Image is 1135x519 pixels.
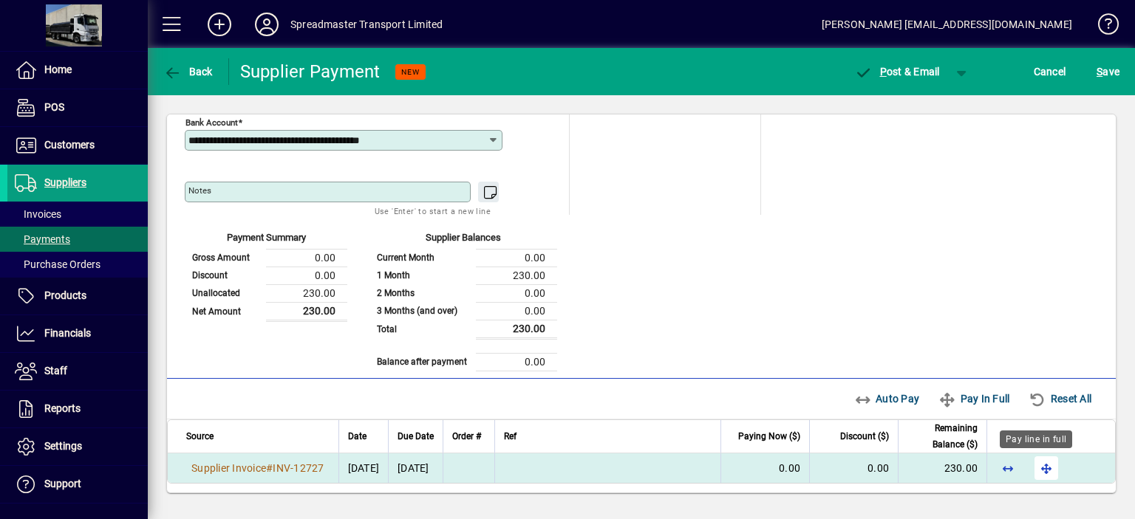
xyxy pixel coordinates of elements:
td: Net Amount [185,302,266,320]
a: Payments [7,227,148,252]
span: Order # [452,428,481,444]
button: Back [160,58,217,85]
span: Date [348,428,367,444]
td: 230.00 [266,284,347,302]
button: Save [1093,58,1123,85]
span: Supplier Invoice [191,462,266,474]
td: Balance after payment [369,353,476,371]
td: 230.00 [476,320,557,338]
td: Discount [185,267,266,284]
div: Payment Summary [185,230,347,249]
span: Auto Pay [854,387,920,410]
span: 0.00 [868,462,889,474]
span: Reset All [1029,387,1091,410]
span: 0.00 [779,462,800,474]
td: Current Month [369,249,476,267]
td: 230.00 [476,267,557,284]
td: 1 Month [369,267,476,284]
span: Staff [44,365,67,377]
td: 2 Months [369,284,476,302]
a: Customers [7,127,148,164]
span: Due Date [398,428,434,444]
span: # [266,462,273,474]
button: Profile [243,11,290,38]
td: Unallocated [185,284,266,302]
td: 3 Months (and over) [369,302,476,320]
td: [DATE] [388,453,443,483]
td: 0.00 [476,302,557,320]
td: 230.00 [266,302,347,320]
div: Supplier Payment [240,60,381,83]
span: Customers [44,139,95,151]
a: Products [7,278,148,315]
span: Invoices [15,208,61,220]
div: Pay line in full [1000,430,1072,448]
a: POS [7,89,148,126]
a: Support [7,466,148,503]
button: Pay In Full [933,385,1015,412]
mat-hint: Use 'Enter' to start a new line [375,202,491,219]
td: 0.00 [266,249,347,267]
button: Auto Pay [848,385,926,412]
span: Purchase Orders [15,258,100,270]
span: Home [44,63,72,75]
span: Cancel [1034,60,1066,83]
span: Paying Now ($) [738,428,800,444]
div: Supplier Balances [369,230,557,249]
td: Total [369,320,476,338]
td: 0.00 [476,284,557,302]
span: Source [186,428,214,444]
span: ost & Email [854,66,940,78]
app-page-header-button: Back [148,58,229,85]
a: Financials [7,315,148,352]
span: POS [44,101,64,113]
span: Payments [15,233,70,245]
span: Settings [44,440,82,452]
span: Back [163,66,213,78]
a: Invoices [7,202,148,227]
a: Settings [7,428,148,465]
a: Purchase Orders [7,252,148,277]
a: Reports [7,391,148,427]
span: NEW [401,67,420,77]
span: INV-12727 [273,462,324,474]
mat-label: Bank Account [185,117,238,128]
button: Add [196,11,243,38]
app-page-summary-card: Supplier Balances [369,215,557,371]
span: 230.00 [944,462,978,474]
div: [PERSON_NAME] [EMAIL_ADDRESS][DOMAIN_NAME] [822,13,1072,36]
span: Financials [44,327,91,339]
a: Knowledge Base [1087,3,1117,51]
span: ave [1097,60,1119,83]
span: Ref [504,428,517,444]
span: Pay In Full [938,387,1009,410]
a: Staff [7,353,148,390]
span: Discount ($) [840,428,889,444]
button: Cancel [1030,58,1070,85]
span: Reports [44,402,81,414]
span: [DATE] [348,462,380,474]
button: Post & Email [847,58,947,85]
span: Suppliers [44,176,86,188]
span: Support [44,478,81,489]
span: Remaining Balance ($) [907,420,978,453]
td: Gross Amount [185,249,266,267]
span: S [1097,66,1102,78]
a: Supplier Invoice#INV-12727 [186,460,330,476]
td: 0.00 [476,249,557,267]
span: P [880,66,887,78]
div: Spreadmaster Transport Limited [290,13,443,36]
td: 0.00 [476,353,557,371]
a: Home [7,52,148,89]
button: Reset All [1023,385,1097,412]
app-page-summary-card: Payment Summary [185,215,347,322]
td: 0.00 [266,267,347,284]
span: Products [44,289,86,301]
mat-label: Notes [188,185,211,196]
